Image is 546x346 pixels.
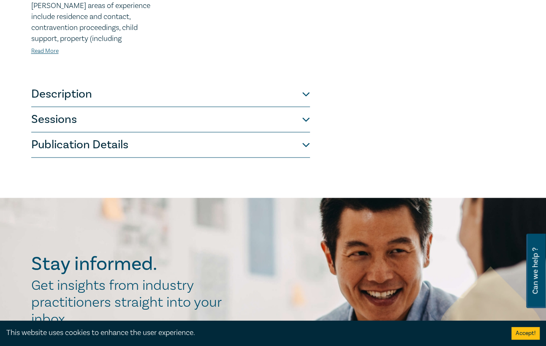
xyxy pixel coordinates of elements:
[31,47,59,55] a: Read More
[511,327,540,340] button: Accept cookies
[31,82,310,107] button: Description
[31,0,166,44] p: [PERSON_NAME] areas of experience include residence and contact, contravention proceedings, child...
[31,132,310,158] button: Publication Details
[6,327,499,338] div: This website uses cookies to enhance the user experience.
[531,239,539,303] span: Can we help ?
[31,277,231,328] h2: Get insights from industry practitioners straight into your inbox.
[31,253,231,275] h2: Stay informed.
[31,107,310,132] button: Sessions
